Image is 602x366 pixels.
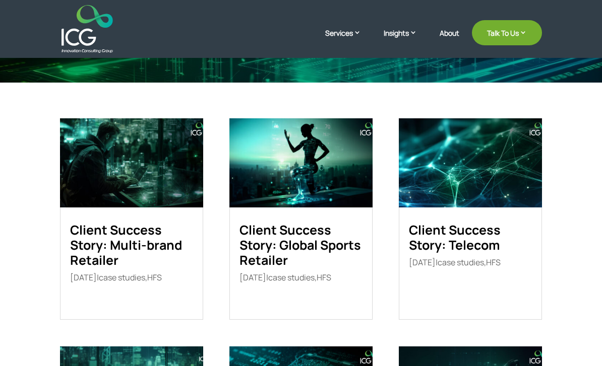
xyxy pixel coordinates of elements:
a: Insights [384,28,427,53]
img: Client Success Story: Multi-brand Retailer [60,118,203,207]
a: Services [325,28,371,53]
iframe: Chat Widget [552,318,602,366]
span: [DATE] [239,272,266,283]
p: | , [70,273,193,282]
img: Client Success Story: Global Sports Retailer [229,118,372,207]
p: | , [409,258,531,267]
img: ICG [62,5,112,53]
a: HFS [147,272,162,283]
p: | , [239,273,362,282]
img: Client Success Story: Telecom [399,118,541,207]
a: Client Success Story: Global Sports Retailer [239,221,361,269]
a: case studies [268,272,315,283]
a: case studies [438,257,484,268]
a: Talk To Us [472,20,542,45]
span: [DATE] [70,272,97,283]
span: [DATE] [409,257,436,268]
a: case studies [99,272,145,283]
a: Client Success Story: Multi-brand Retailer [70,221,182,269]
a: About [440,29,459,53]
a: HFS [317,272,331,283]
a: Client Success Story: Telecom [409,221,501,254]
a: HFS [486,257,501,268]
